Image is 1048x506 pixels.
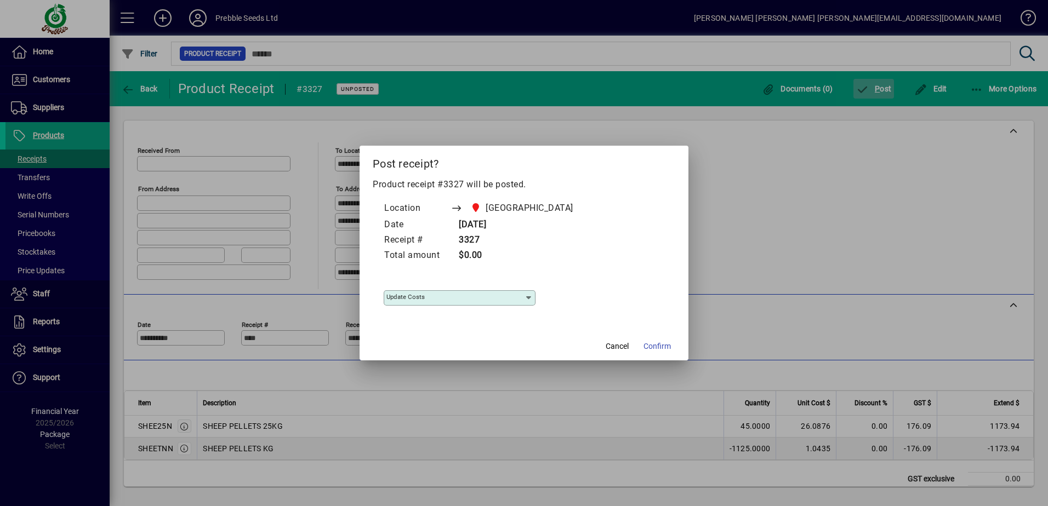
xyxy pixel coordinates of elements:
td: $0.00 [451,248,594,263]
button: Cancel [600,336,635,356]
h2: Post receipt? [360,146,688,177]
td: Total amount [384,248,451,263]
td: Receipt # [384,233,451,248]
button: Confirm [639,336,675,356]
td: Location [384,200,451,217]
td: Date [384,217,451,233]
span: Confirm [643,341,671,352]
p: Product receipt #3327 will be posted. [373,178,675,191]
span: PALMERSTON NORTH [468,200,578,216]
span: Cancel [606,341,629,352]
td: 3327 [451,233,594,248]
span: [GEOGRAPHIC_DATA] [486,202,573,215]
mat-label: Update costs [386,293,425,301]
td: [DATE] [451,217,594,233]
